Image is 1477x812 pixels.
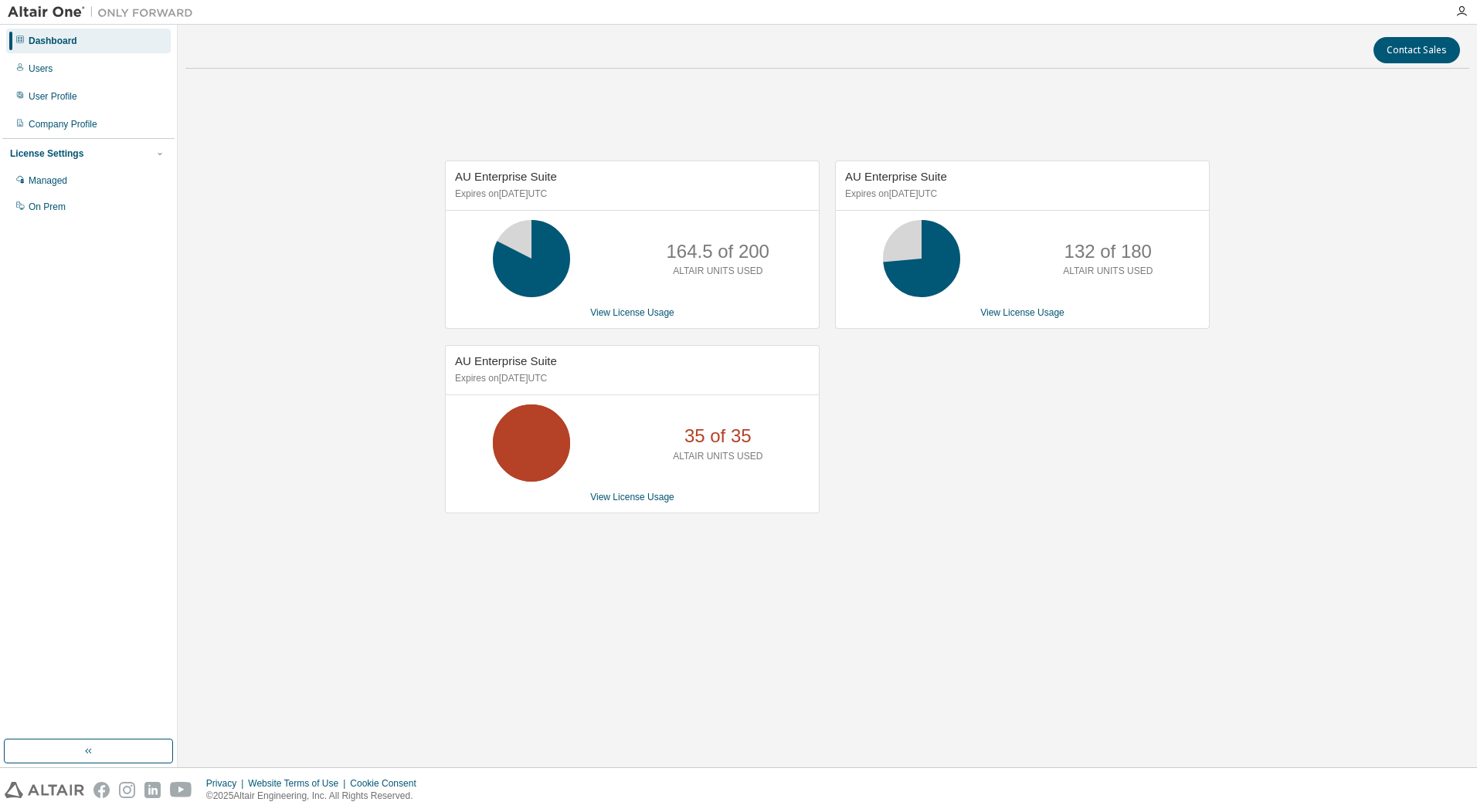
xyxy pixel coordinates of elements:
[673,450,762,463] p: ALTAIR UNITS USED
[29,118,97,130] div: Company Profile
[590,492,674,502] a: View License Usage
[455,354,557,367] span: AU Enterprise Suite
[1373,37,1460,63] button: Contact Sales
[206,790,426,803] p: © 2025 Altair Engineering, Inc. All Rights Reserved.
[144,782,161,798] img: linkedin.svg
[29,90,77,103] div: User Profile
[93,782,110,798] img: facebook.svg
[170,782,192,798] img: youtube.svg
[667,239,769,265] p: 164.5 of 200
[119,782,135,798] img: instagram.svg
[29,174,67,187] div: Managed
[10,147,83,160] div: License Settings
[29,35,77,47] div: Dashboard
[1064,239,1152,265] p: 132 of 180
[350,777,425,790] div: Cookie Consent
[206,777,248,790] div: Privacy
[673,265,762,278] p: ALTAIR UNITS USED
[5,782,84,798] img: altair_logo.svg
[684,423,752,449] p: 35 of 35
[845,170,947,183] span: AU Enterprise Suite
[1063,265,1153,278] p: ALTAIR UNITS USED
[980,307,1064,318] a: View License Usage
[455,170,557,183] span: AU Enterprise Suite
[248,777,350,790] div: Website Terms of Use
[590,307,674,318] a: View License Usage
[455,188,806,201] p: Expires on [DATE] UTC
[845,188,1196,201] p: Expires on [DATE] UTC
[8,5,201,20] img: Altair One
[29,63,53,75] div: Users
[29,201,66,213] div: On Prem
[455,372,806,385] p: Expires on [DATE] UTC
